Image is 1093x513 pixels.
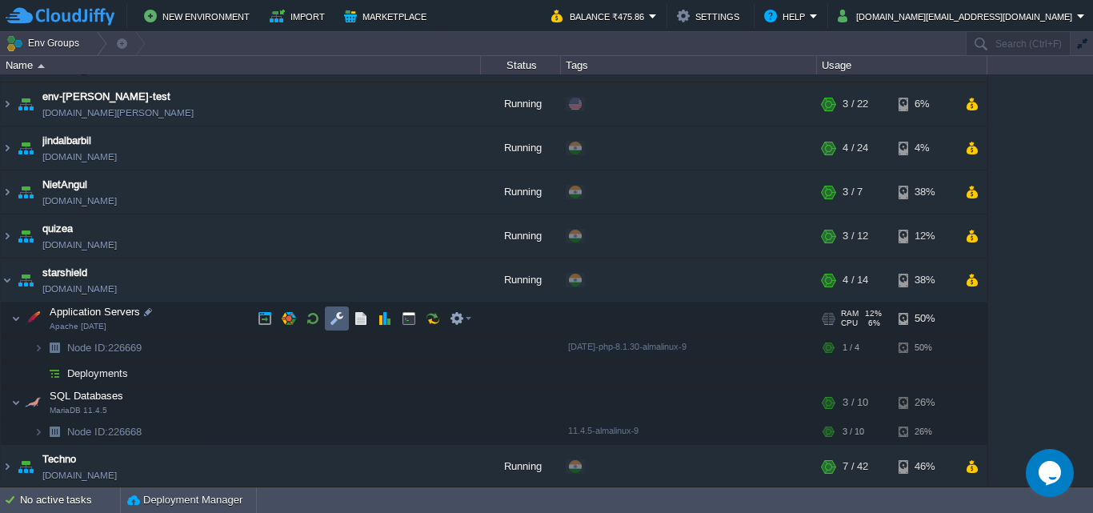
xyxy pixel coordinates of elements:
[14,445,37,488] img: AMDAwAAAACH5BAEAAAAALAAAAAABAAEAAAICRAEAOw==
[22,303,44,335] img: AMDAwAAAACH5BAEAAAAALAAAAAABAAEAAAICRAEAOw==
[843,445,868,488] div: 7 / 42
[899,126,951,170] div: 4%
[1,259,14,302] img: AMDAwAAAACH5BAEAAAAALAAAAAABAAEAAAICRAEAOw==
[899,303,951,335] div: 50%
[841,319,858,328] span: CPU
[344,6,431,26] button: Marketplace
[843,419,864,444] div: 3 / 10
[843,259,868,302] div: 4 / 14
[1,214,14,258] img: AMDAwAAAACH5BAEAAAAALAAAAAABAAEAAAICRAEAOw==
[43,419,66,444] img: AMDAwAAAACH5BAEAAAAALAAAAAABAAEAAAICRAEAOw==
[42,89,170,105] a: env-[PERSON_NAME]-test
[66,425,144,439] a: Node ID:226668
[764,6,810,26] button: Help
[50,322,106,331] span: Apache [DATE]
[841,309,859,319] span: RAM
[14,214,37,258] img: AMDAwAAAACH5BAEAAAAALAAAAAABAAEAAAICRAEAOw==
[2,56,480,74] div: Name
[11,303,21,335] img: AMDAwAAAACH5BAEAAAAALAAAAAABAAEAAAICRAEAOw==
[127,492,242,508] button: Deployment Manager
[66,341,144,355] a: Node ID:226669
[66,425,144,439] span: 226668
[14,126,37,170] img: AMDAwAAAACH5BAEAAAAALAAAAAABAAEAAAICRAEAOw==
[6,32,85,54] button: Env Groups
[1,170,14,214] img: AMDAwAAAACH5BAEAAAAALAAAAAABAAEAAAICRAEAOw==
[865,309,882,319] span: 12%
[481,259,561,302] div: Running
[818,56,987,74] div: Usage
[66,341,144,355] span: 226669
[562,56,816,74] div: Tags
[899,214,951,258] div: 12%
[899,335,951,360] div: 50%
[20,487,120,513] div: No active tasks
[42,221,73,237] a: quizea
[481,214,561,258] div: Running
[66,367,130,380] a: Deployments
[43,361,66,386] img: AMDAwAAAACH5BAEAAAAALAAAAAABAAEAAAICRAEAOw==
[22,387,44,419] img: AMDAwAAAACH5BAEAAAAALAAAAAABAAEAAAICRAEAOw==
[42,451,76,467] a: Techno
[50,406,107,415] span: MariaDB 11.4.5
[144,6,254,26] button: New Environment
[1026,449,1077,497] iframe: chat widget
[481,126,561,170] div: Running
[34,335,43,360] img: AMDAwAAAACH5BAEAAAAALAAAAAABAAEAAAICRAEAOw==
[11,387,21,419] img: AMDAwAAAACH5BAEAAAAALAAAAAABAAEAAAICRAEAOw==
[42,467,117,483] a: [DOMAIN_NAME]
[677,6,744,26] button: Settings
[42,237,117,253] a: [DOMAIN_NAME]
[14,259,37,302] img: AMDAwAAAACH5BAEAAAAALAAAAAABAAEAAAICRAEAOw==
[843,387,868,419] div: 3 / 10
[864,319,880,328] span: 6%
[838,6,1077,26] button: [DOMAIN_NAME][EMAIL_ADDRESS][DOMAIN_NAME]
[270,6,330,26] button: Import
[14,82,37,126] img: AMDAwAAAACH5BAEAAAAALAAAAAABAAEAAAICRAEAOw==
[42,177,87,193] a: NietAngul
[482,56,560,74] div: Status
[67,426,108,438] span: Node ID:
[481,170,561,214] div: Running
[34,419,43,444] img: AMDAwAAAACH5BAEAAAAALAAAAAABAAEAAAICRAEAOw==
[42,133,91,149] a: jindalbarbil
[14,170,37,214] img: AMDAwAAAACH5BAEAAAAALAAAAAABAAEAAAICRAEAOw==
[843,82,868,126] div: 3 / 22
[899,82,951,126] div: 6%
[42,265,87,281] a: starshield
[43,335,66,360] img: AMDAwAAAACH5BAEAAAAALAAAAAABAAEAAAICRAEAOw==
[551,6,649,26] button: Balance ₹475.86
[481,82,561,126] div: Running
[843,170,863,214] div: 3 / 7
[48,305,142,319] span: Application Servers
[843,126,868,170] div: 4 / 24
[42,149,117,165] a: [DOMAIN_NAME]
[48,390,126,402] a: SQL DatabasesMariaDB 11.4.5
[568,426,639,435] span: 11.4.5-almalinux-9
[843,214,868,258] div: 3 / 12
[48,306,142,318] a: Application ServersApache [DATE]
[38,64,45,68] img: AMDAwAAAACH5BAEAAAAALAAAAAABAAEAAAICRAEAOw==
[568,342,687,351] span: [DATE]-php-8.1.30-almalinux-9
[1,126,14,170] img: AMDAwAAAACH5BAEAAAAALAAAAAABAAEAAAICRAEAOw==
[843,335,859,360] div: 1 / 4
[899,445,951,488] div: 46%
[42,193,117,209] a: [DOMAIN_NAME]
[42,105,194,121] a: [DOMAIN_NAME][PERSON_NAME]
[1,82,14,126] img: AMDAwAAAACH5BAEAAAAALAAAAAABAAEAAAICRAEAOw==
[67,342,108,354] span: Node ID:
[899,387,951,419] div: 26%
[899,259,951,302] div: 38%
[1,445,14,488] img: AMDAwAAAACH5BAEAAAAALAAAAAABAAEAAAICRAEAOw==
[6,6,114,26] img: CloudJiffy
[481,445,561,488] div: Running
[48,389,126,403] span: SQL Databases
[34,361,43,386] img: AMDAwAAAACH5BAEAAAAALAAAAAABAAEAAAICRAEAOw==
[899,419,951,444] div: 26%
